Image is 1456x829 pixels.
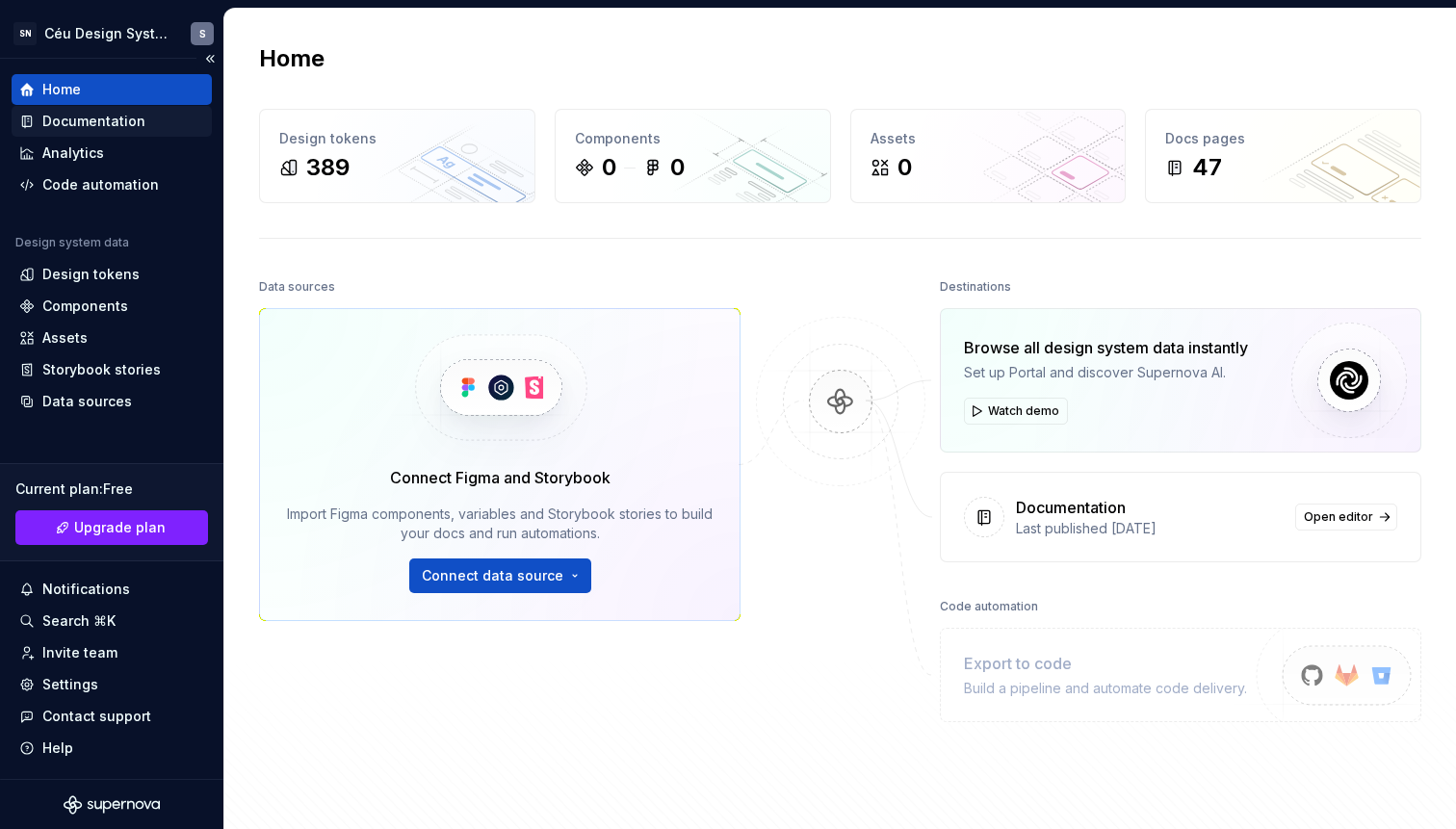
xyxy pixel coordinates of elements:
div: Components [575,129,811,148]
a: Storybook stories [12,354,212,385]
span: Connect data source [422,566,563,585]
div: S [199,26,206,41]
div: Storybook stories [42,360,161,379]
div: 0 [897,152,912,183]
div: Design tokens [279,129,515,148]
div: Documentation [42,112,145,131]
div: Export to code [964,652,1247,675]
div: Invite team [42,643,117,662]
div: Help [42,738,73,758]
button: Search ⌘K [12,606,212,636]
div: Analytics [42,143,104,163]
div: Céu Design System [44,24,168,43]
div: Connect Figma and Storybook [390,466,611,489]
div: Assets [42,328,88,348]
div: Assets [871,129,1106,148]
button: SNCéu Design SystemS [4,13,220,54]
a: Design tokens [12,259,212,290]
div: Last published [DATE] [1016,519,1284,538]
a: Upgrade plan [15,510,208,545]
span: Upgrade plan [74,518,166,537]
a: Documentation [12,106,212,137]
div: Settings [42,675,98,694]
div: Import Figma components, variables and Storybook stories to build your docs and run automations. [287,505,713,543]
a: Code automation [12,169,212,200]
div: 47 [1192,152,1222,183]
div: Notifications [42,580,130,599]
div: 0 [602,152,616,183]
div: Code automation [940,593,1038,620]
div: Build a pipeline and automate code delivery. [964,679,1247,698]
button: Help [12,733,212,764]
div: Contact support [42,707,151,726]
svg: Supernova Logo [64,795,160,815]
a: Settings [12,669,212,700]
div: Set up Portal and discover Supernova AI. [964,363,1248,382]
div: Data sources [259,273,335,300]
a: Assets0 [850,109,1127,203]
a: Home [12,74,212,105]
div: 0 [670,152,685,183]
a: Docs pages47 [1145,109,1421,203]
button: Contact support [12,701,212,732]
div: Documentation [1016,496,1126,519]
button: Notifications [12,574,212,605]
button: Collapse sidebar [196,45,223,72]
button: Watch demo [964,398,1068,425]
div: Components [42,297,128,316]
div: SN [13,22,37,45]
a: Data sources [12,386,212,417]
a: Components [12,291,212,322]
div: 389 [306,152,350,183]
button: Connect data source [409,558,591,593]
div: Current plan : Free [15,479,208,499]
span: Watch demo [988,403,1059,419]
h2: Home [259,43,325,74]
div: Browse all design system data instantly [964,336,1248,359]
div: Home [42,80,81,99]
a: Design tokens389 [259,109,535,203]
a: Open editor [1295,504,1397,531]
div: Design tokens [42,265,140,284]
div: Destinations [940,273,1011,300]
span: Open editor [1304,509,1373,525]
div: Design system data [15,235,129,250]
div: Docs pages [1165,129,1401,148]
a: Assets [12,323,212,353]
div: Search ⌘K [42,611,116,631]
div: Data sources [42,392,132,411]
a: Analytics [12,138,212,168]
div: Code automation [42,175,159,194]
a: Invite team [12,637,212,668]
a: Components00 [555,109,831,203]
